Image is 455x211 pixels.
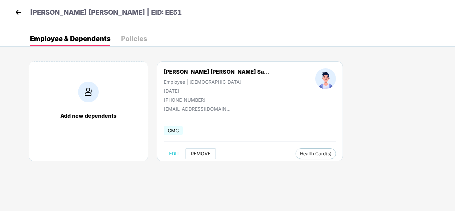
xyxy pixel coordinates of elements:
[164,79,270,85] div: Employee | [DEMOGRAPHIC_DATA]
[315,68,336,89] img: profileImage
[30,35,110,42] div: Employee & Dependents
[164,88,270,94] div: [DATE]
[13,7,23,17] img: back
[185,148,216,159] button: REMOVE
[164,148,185,159] button: EDIT
[121,35,147,42] div: Policies
[164,97,270,103] div: [PHONE_NUMBER]
[164,106,231,112] div: [EMAIL_ADDRESS][DOMAIN_NAME]
[296,148,336,159] button: Health Card(s)
[78,82,99,102] img: addIcon
[191,151,210,156] span: REMOVE
[164,126,183,135] span: GMC
[300,152,332,155] span: Health Card(s)
[169,151,179,156] span: EDIT
[164,68,270,75] div: [PERSON_NAME] [PERSON_NAME] Sa...
[36,112,141,119] div: Add new dependents
[30,7,182,18] p: [PERSON_NAME] [PERSON_NAME] | EID: EE51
